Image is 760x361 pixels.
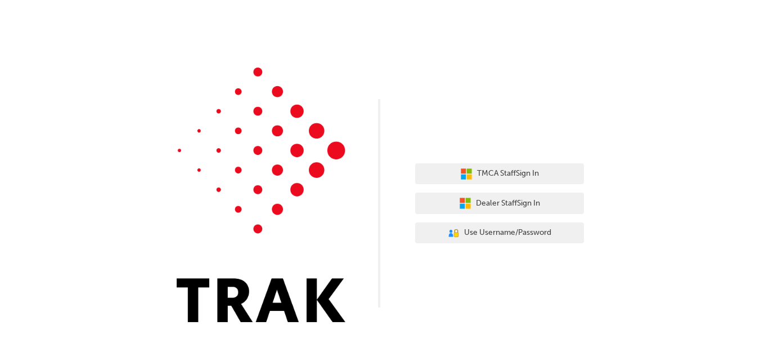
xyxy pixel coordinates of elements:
[477,167,539,180] span: TMCA Staff Sign In
[415,193,584,214] button: Dealer StaffSign In
[415,222,584,244] button: Use Username/Password
[415,163,584,185] button: TMCA StaffSign In
[476,197,540,210] span: Dealer Staff Sign In
[177,68,345,322] img: Trak
[464,226,551,239] span: Use Username/Password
